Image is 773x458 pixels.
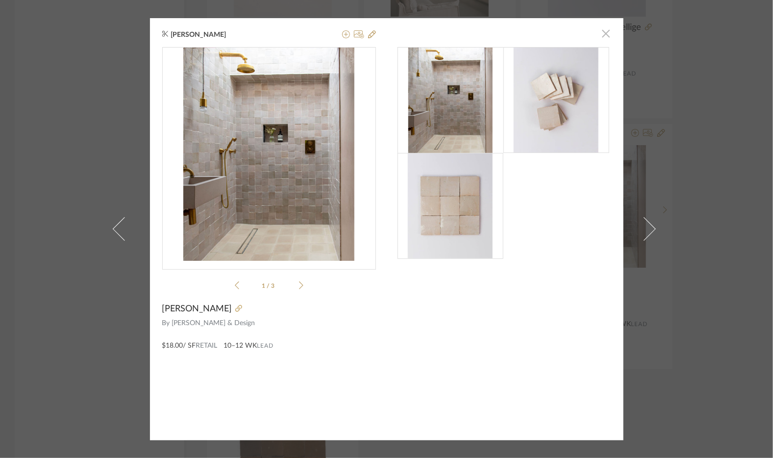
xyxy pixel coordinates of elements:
[162,318,170,329] span: By
[183,48,354,261] img: e255049f-92a9-4882-8084-27464346602a_436x436.jpg
[162,304,232,314] span: [PERSON_NAME]
[267,283,271,289] span: /
[262,283,267,289] span: 1
[162,342,183,349] span: $18.00
[271,283,276,289] span: 3
[163,48,375,261] div: 0
[224,341,257,351] span: 10–12 WK
[514,47,598,153] img: 01e51f53-c1c5-4ccf-bf88-b8228c64c47d_216x216.jpg
[597,24,616,44] button: Close
[196,342,218,349] span: Retail
[257,342,274,349] span: Lead
[183,342,196,349] span: / SF
[408,153,493,259] img: 3e3299f3-3a00-4158-b89e-2c7771022ee9_216x216.jpg
[408,47,493,153] img: e255049f-92a9-4882-8084-27464346602a_216x216.jpg
[171,30,241,39] span: [PERSON_NAME]
[172,318,376,329] span: [PERSON_NAME] & Design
